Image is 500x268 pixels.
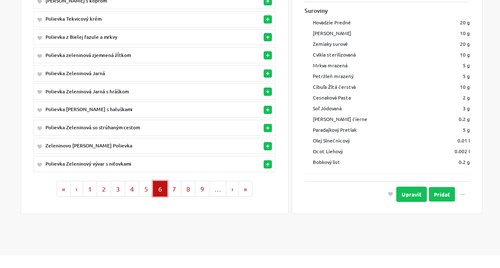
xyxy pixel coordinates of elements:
div: Polievka Zeleninový vývar s niťovkami [45,160,232,168]
button: Go to page 9 [195,181,210,197]
div: 5 g [437,61,470,69]
button: Go to page 1 [83,181,97,197]
ul: Pagination [33,181,276,197]
div: 0.2 g [437,158,470,165]
button: Go to page 7 [167,181,181,197]
div: Ocot Liehový [305,147,437,154]
div: Cibuľa Žltá čerstvá [305,83,437,90]
span: ... [460,189,465,195]
div: Cvikla sterilizovaná [305,50,437,58]
div: 10 g [437,83,470,90]
button: Go to page 2 [97,181,111,197]
button: Upraviť [396,186,427,202]
button: Pridať [429,187,455,201]
button: Go to first page [57,181,71,197]
div: [PERSON_NAME] čierne [305,115,437,122]
div: Bobkový list [305,158,437,165]
button: Go to page 4 [125,181,139,197]
div: Polievka Zeleninová Jarná [45,70,232,77]
button: Go to previous page [70,181,83,197]
button: Go to next page [226,181,239,197]
div: Polievka Tekvicový krém [45,15,232,23]
div: Polievka z Bielej fazule a mrkvy [45,33,232,41]
button: Go to page 3 [111,181,125,197]
div: Zeleninovo [PERSON_NAME] Polievka [45,142,232,149]
button: Go to last page [238,181,252,197]
div: 2 g [437,93,470,101]
div: 5 g [437,72,470,79]
div: 5 g [437,126,470,133]
div: 10 g [437,50,470,58]
div: Mrkva mrazená [305,61,437,69]
button: ... [455,188,470,199]
div: Hovädzie Predné [305,18,437,26]
button: Go to page 8 [181,181,195,197]
div: Soľ Jódovaná [305,104,437,111]
div: 3 g [437,104,470,111]
div: 20 g [437,18,470,26]
div: Polievka [PERSON_NAME] s haluškami [45,106,232,113]
div: 0.2 g [437,115,470,122]
div: Olej Slnečnicový [305,136,437,144]
div: Polievka Zeleninová Jarná s hráškom [45,88,232,95]
div: Paradajkový Pretlak [305,126,437,133]
div: 0.002 l [437,147,470,154]
div: Polievka Zeleninová so strúhaným cestom [45,124,232,131]
button: Go to page 5 [139,181,153,197]
div: 0.01 l [437,136,470,144]
div: Zemiaky surové [305,40,437,47]
div: [PERSON_NAME] [305,29,437,36]
div: Cesnaková Pasta [305,93,437,101]
div: Polievka zeleninová zjemnená žĺtkom [45,52,232,59]
div: Petržleň mrazený [305,72,437,79]
h5: Suroviny [305,7,470,14]
div: 10 g [437,29,470,36]
button: Go to page 6 [153,181,167,197]
div: 20 g [437,40,470,47]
